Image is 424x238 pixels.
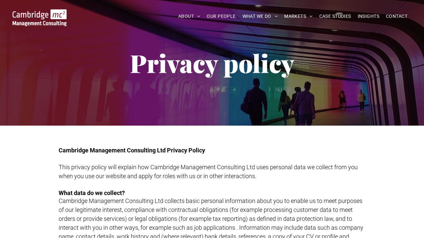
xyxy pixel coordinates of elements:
a: CASE STUDIES [316,11,354,21]
a: MARKETS [281,11,316,21]
a: WHAT WE DO [239,11,281,21]
span: This privacy policy will explain how Cambridge Management Consulting Ltd uses personal data we co... [59,164,358,179]
span: Cambridge Management Consulting Ltd Privacy Policy [59,147,205,154]
span: Privacy policy [130,46,294,79]
a: INSIGHTS [354,11,383,21]
img: Go to Homepage [13,9,67,26]
span: What data do we collect? [59,189,125,196]
a: ABOUT [175,11,204,21]
a: CONTACT [383,11,411,21]
a: OUR PEOPLE [203,11,239,21]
